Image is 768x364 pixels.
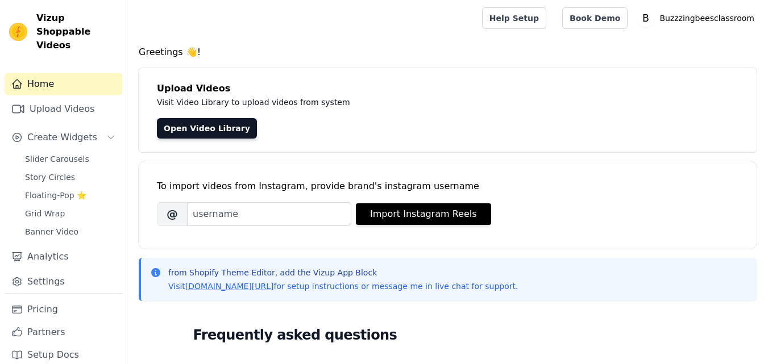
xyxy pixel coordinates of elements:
[5,98,122,120] a: Upload Videos
[185,282,274,291] a: [DOMAIN_NAME][URL]
[27,131,97,144] span: Create Widgets
[25,226,78,237] span: Banner Video
[36,11,118,52] span: Vizup Shoppable Videos
[642,12,649,24] text: B
[25,190,86,201] span: Floating-Pop ⭐
[25,171,75,183] span: Story Circles
[157,95,666,109] p: Visit Video Library to upload videos from system
[157,82,738,95] h4: Upload Videos
[562,7,628,29] a: Book Demo
[168,267,518,278] p: from Shopify Theme Editor, add the Vizup App Block
[18,224,122,240] a: Banner Video
[637,8,759,28] button: B Buzzzingbeesclassroom
[157,118,257,139] a: Open Video Library
[5,321,122,344] a: Partners
[18,151,122,167] a: Slider Carousels
[18,206,122,221] a: Grid Wrap
[157,202,188,226] span: @
[356,203,491,225] button: Import Instagram Reels
[18,169,122,185] a: Story Circles
[655,8,759,28] p: Buzzzingbeesclassroom
[5,270,122,293] a: Settings
[9,23,27,41] img: Vizup
[5,245,122,268] a: Analytics
[157,179,738,193] div: To import videos from Instagram, provide brand's instagram username
[482,7,546,29] a: Help Setup
[188,202,351,226] input: username
[25,208,65,219] span: Grid Wrap
[5,73,122,95] a: Home
[18,187,122,203] a: Floating-Pop ⭐
[5,298,122,321] a: Pricing
[168,281,518,292] p: Visit for setup instructions or message me in live chat for support.
[193,324,703,346] h2: Frequently asked questions
[139,45,757,59] h4: Greetings 👋!
[5,126,122,149] button: Create Widgets
[25,153,89,165] span: Slider Carousels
